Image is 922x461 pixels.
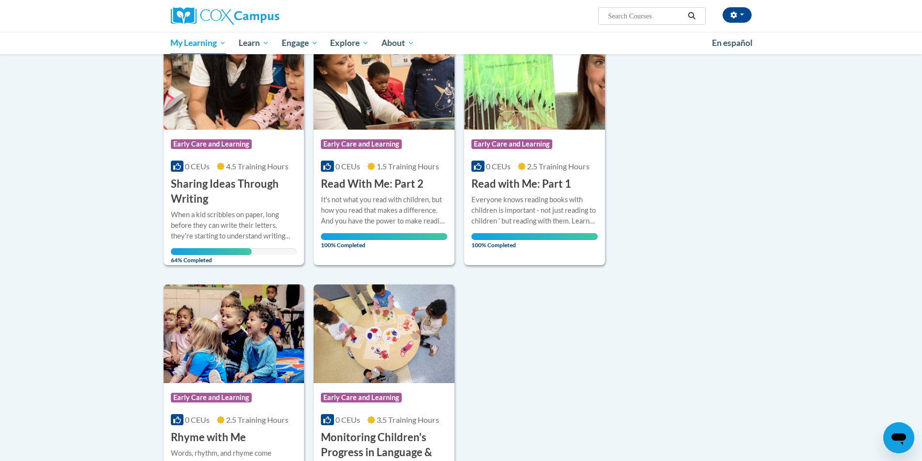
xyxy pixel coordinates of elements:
[239,37,269,49] span: Learn
[275,32,324,54] a: Engage
[171,248,252,255] div: Your progress
[471,139,552,149] span: Early Care and Learning
[171,430,246,445] h3: Rhyme with Me
[321,194,447,226] div: It's not what you read with children, but how you read that makes a difference. And you have the ...
[321,233,447,240] div: Your progress
[321,139,402,149] span: Early Care and Learning
[723,7,752,23] button: Account Settings
[321,177,423,192] h3: Read With Me: Part 2
[706,33,759,53] a: En español
[377,415,439,424] span: 3.5 Training Hours
[171,139,252,149] span: Early Care and Learning
[314,31,454,265] a: Course LogoEarly Care and Learning0 CEUs1.5 Training Hours Read With Me: Part 2It's not what you ...
[156,32,766,54] div: Main menu
[330,37,369,49] span: Explore
[324,32,375,54] a: Explore
[171,393,252,402] span: Early Care and Learning
[527,162,589,171] span: 2.5 Training Hours
[464,31,605,265] a: Course LogoEarly Care and Learning0 CEUs2.5 Training Hours Read with Me: Part 1Everyone knows rea...
[314,31,454,130] img: Course Logo
[684,10,699,22] button: Search
[321,393,402,402] span: Early Care and Learning
[171,177,297,207] h3: Sharing Ideas Through Writing
[164,31,304,130] img: Course Logo
[471,194,598,226] div: Everyone knows reading books with children is important - not just reading to children ' but read...
[164,284,304,383] img: Course Logo
[607,10,684,22] input: Search Courses
[464,31,605,130] img: Course Logo
[377,162,439,171] span: 1.5 Training Hours
[226,162,288,171] span: 4.5 Training Hours
[335,162,360,171] span: 0 CEUs
[471,233,598,249] span: 100% Completed
[226,415,288,424] span: 2.5 Training Hours
[282,37,318,49] span: Engage
[321,233,447,249] span: 100% Completed
[335,415,360,424] span: 0 CEUs
[486,162,511,171] span: 0 CEUs
[164,31,304,265] a: Course LogoEarly Care and Learning0 CEUs4.5 Training Hours Sharing Ideas Through WritingWhen a ki...
[232,32,275,54] a: Learn
[171,209,297,241] div: When a kid scribbles on paper, long before they can write their letters, they're starting to unde...
[712,38,753,48] span: En español
[165,32,233,54] a: My Learning
[171,7,279,25] img: Cox Campus
[171,7,355,25] a: Cox Campus
[185,162,210,171] span: 0 CEUs
[375,32,421,54] a: About
[883,422,914,453] iframe: Button to launch messaging window
[471,177,571,192] h3: Read with Me: Part 1
[185,415,210,424] span: 0 CEUs
[381,37,414,49] span: About
[170,37,226,49] span: My Learning
[471,233,598,240] div: Your progress
[171,248,252,264] span: 64% Completed
[314,284,454,383] img: Course Logo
